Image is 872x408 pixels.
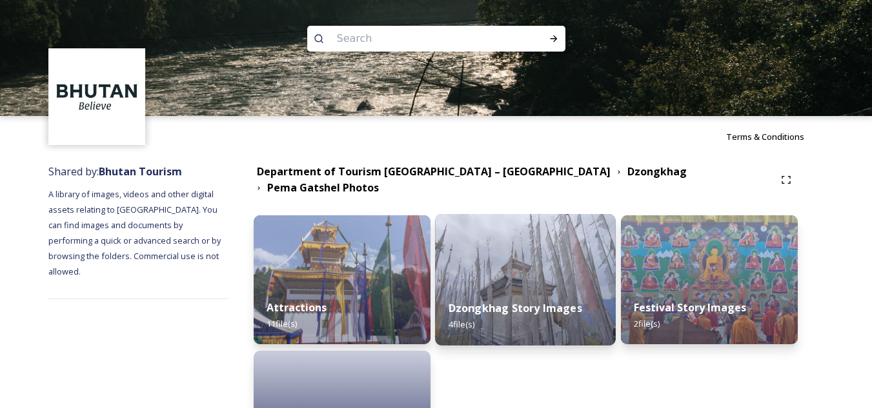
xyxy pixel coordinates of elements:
strong: Bhutan Tourism [99,164,182,179]
span: 11 file(s) [267,318,297,329]
span: 2 file(s) [634,318,660,329]
img: pemagathsel.jpg [621,215,798,344]
img: Festival%2520Header.jpg [254,215,431,344]
span: A library of images, videos and other digital assets relating to [GEOGRAPHIC_DATA]. You can find ... [48,188,223,277]
span: Terms & Conditions [726,131,804,142]
strong: Dzongkhag [627,164,687,179]
img: BT_Logo_BB_Lockup_CMYK_High%2520Res.jpg [50,50,144,144]
strong: Dzongkhag Story Images [449,301,582,315]
img: pg4.jpg [435,214,616,345]
span: Shared by: [48,164,182,179]
strong: Department of Tourism [GEOGRAPHIC_DATA] – [GEOGRAPHIC_DATA] [257,164,611,179]
span: 4 file(s) [449,318,475,330]
strong: Pema Gatshel Photos [267,180,379,195]
a: Terms & Conditions [726,129,824,144]
strong: Attractions [267,300,327,315]
strong: Festival Story Images [634,300,746,315]
input: Search [330,24,507,53]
